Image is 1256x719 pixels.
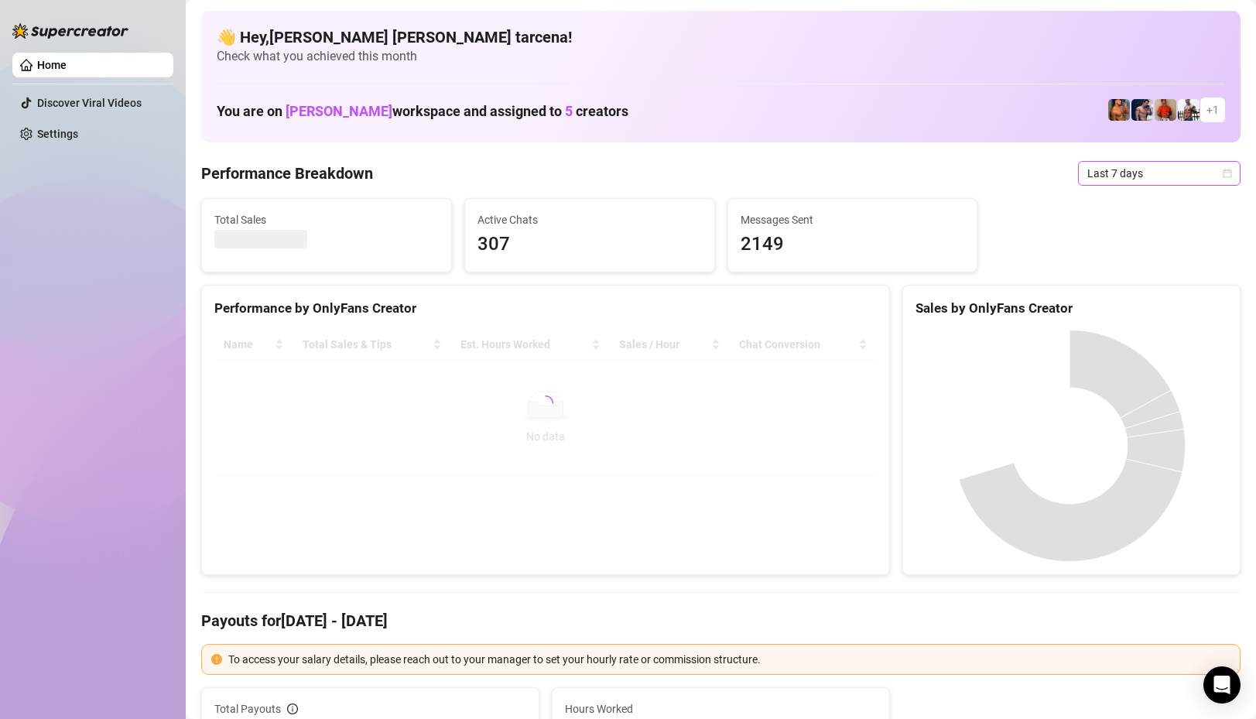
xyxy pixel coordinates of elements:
span: Check what you achieved this month [217,48,1225,65]
a: Discover Viral Videos [37,97,142,109]
h4: Payouts for [DATE] - [DATE] [201,610,1241,632]
span: + 1 [1206,101,1219,118]
span: Total Payouts [214,700,281,717]
span: Last 7 days [1087,162,1231,185]
span: 5 [565,103,573,119]
h4: Performance Breakdown [201,163,373,184]
span: [PERSON_NAME] [286,103,392,119]
div: Performance by OnlyFans Creator [214,298,877,319]
img: Justin [1155,99,1176,121]
span: calendar [1223,169,1232,178]
a: Settings [37,128,78,140]
h1: You are on workspace and assigned to creators [217,103,628,120]
span: loading [535,392,556,414]
span: info-circle [287,704,298,714]
div: Open Intercom Messenger [1203,666,1241,704]
h4: 👋 Hey, [PERSON_NAME] [PERSON_NAME] tarcena ! [217,26,1225,48]
span: exclamation-circle [211,654,222,665]
div: To access your salary details, please reach out to your manager to set your hourly rate or commis... [228,651,1230,668]
span: Hours Worked [565,700,877,717]
span: 2149 [741,230,965,259]
img: JUSTIN [1178,99,1200,121]
img: logo-BBDzfeDw.svg [12,23,128,39]
span: Messages Sent [741,211,965,228]
img: JG [1108,99,1130,121]
span: Active Chats [477,211,702,228]
div: Sales by OnlyFans Creator [915,298,1227,319]
span: Total Sales [214,211,439,228]
a: Home [37,59,67,71]
img: Axel [1131,99,1153,121]
span: 307 [477,230,702,259]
